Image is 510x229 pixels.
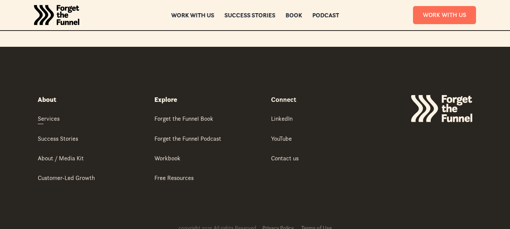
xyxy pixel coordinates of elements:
a: Forget the Funnel Book [154,114,213,124]
div: Forget the Funnel Podcast [154,134,221,143]
div: Forget the Funnel Book [154,114,213,123]
a: Customer-Led Growth [38,174,95,183]
div: Services [38,114,60,123]
div: Success Stories [38,134,78,143]
a: Success Stories [38,134,78,144]
div: Contact us [271,154,299,162]
a: Forget the Funnel Podcast [154,134,221,144]
a: Work With Us [413,6,476,24]
a: LinkedIn [271,114,293,124]
div: About [38,95,56,104]
div: Workbook [154,154,180,162]
div: LinkedIn [271,114,293,123]
a: Book [285,12,302,18]
a: Workbook [154,154,180,163]
a: Free Resources [154,174,194,183]
a: Contact us [271,154,299,163]
div: Explore [154,95,177,104]
div: About / Media Kit [38,154,84,162]
div: Customer-Led Growth [38,174,95,182]
a: Success Stories [224,12,275,18]
a: Work with us [171,12,214,18]
a: YouTube [271,134,292,144]
div: Free Resources [154,174,194,182]
a: Services [38,114,60,124]
a: Podcast [312,12,339,18]
strong: Connect [271,95,296,104]
a: About / Media Kit [38,154,84,163]
div: YouTube [271,134,292,143]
